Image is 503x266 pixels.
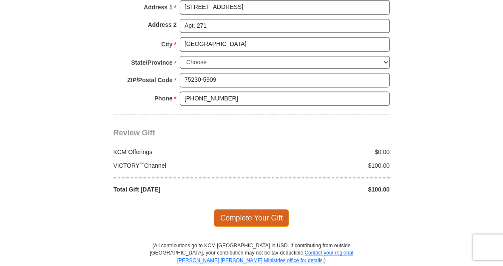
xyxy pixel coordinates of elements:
[148,19,177,31] strong: Address 2
[114,129,155,137] span: Review Gift
[252,185,395,194] div: $100.00
[177,250,353,263] a: Contact your regional [PERSON_NAME] [PERSON_NAME] Ministries office for details.
[161,38,172,50] strong: City
[131,57,173,69] strong: State/Province
[109,161,252,170] div: VICTORY Channel
[109,185,252,194] div: Total Gift [DATE]
[109,148,252,156] div: KCM Offerings
[252,148,395,156] div: $0.00
[154,92,173,104] strong: Phone
[127,74,173,86] strong: ZIP/Postal Code
[144,1,173,13] strong: Address 1
[214,209,289,227] span: Complete Your Gift
[139,161,144,166] sup: ™
[252,161,395,170] div: $100.00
